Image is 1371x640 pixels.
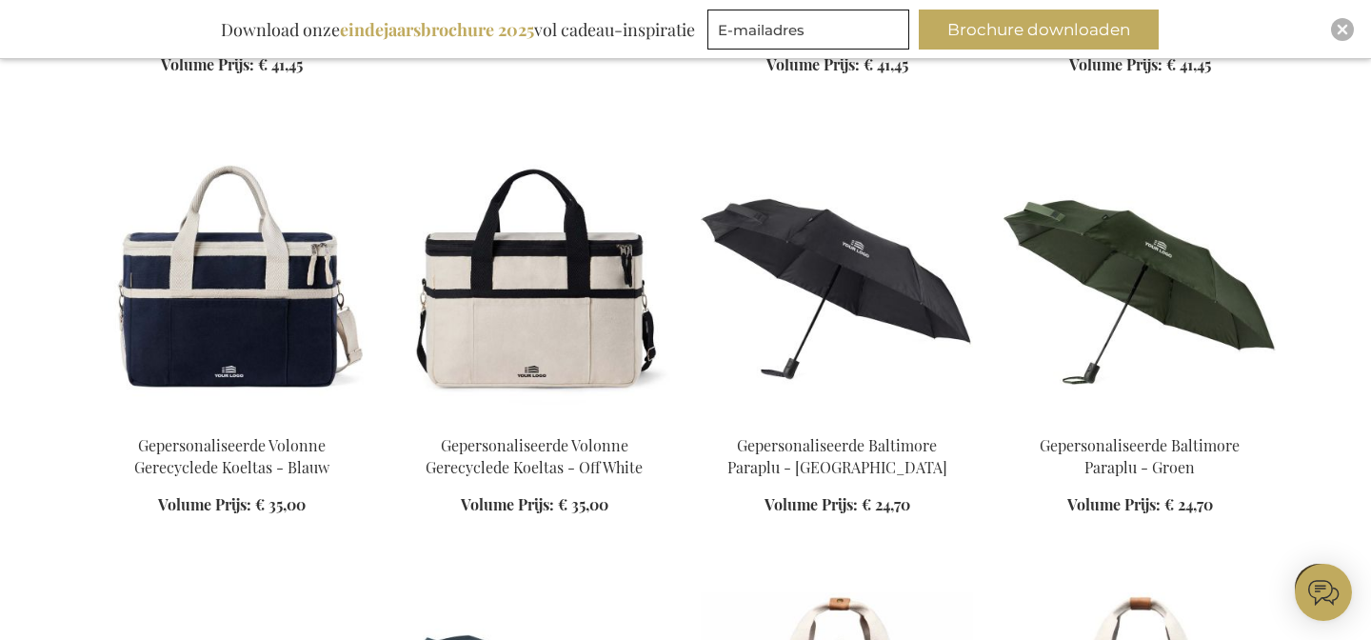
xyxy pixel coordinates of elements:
[727,435,947,477] a: Gepersonaliseerde Baltimore Paraplu - [GEOGRAPHIC_DATA]
[95,411,368,430] a: Gepersonaliseerde Volonne Gerecyclede Koeltas - Blauw
[258,54,303,74] span: € 41,45
[158,494,251,514] span: Volume Prijs:
[398,411,670,430] a: Gepersonaliseerde Volonne Gerecyclede Koeltas - Off White
[1164,494,1213,514] span: € 24,70
[255,494,306,514] span: € 35,00
[1003,411,1276,430] a: Gepersonaliseerde Baltimore Paraplu - Groen
[461,494,608,516] a: Volume Prijs: € 35,00
[1069,54,1162,74] span: Volume Prijs:
[766,54,860,74] span: Volume Prijs:
[426,435,643,477] a: Gepersonaliseerde Volonne Gerecyclede Koeltas - Off White
[701,152,973,419] img: Gepersonaliseerde Baltimore Paraplu - Zwart
[1040,435,1240,477] a: Gepersonaliseerde Baltimore Paraplu - Groen
[864,54,908,74] span: € 41,45
[212,10,704,50] div: Download onze vol cadeau-inspiratie
[1331,18,1354,41] div: Close
[1069,54,1211,76] a: Volume Prijs: € 41,45
[161,54,303,76] a: Volume Prijs: € 41,45
[707,10,915,55] form: marketing offers and promotions
[1067,494,1213,516] a: Volume Prijs: € 24,70
[95,152,368,419] img: Gepersonaliseerde Volonne Gerecyclede Koeltas - Blauw
[1003,152,1276,419] img: Gepersonaliseerde Baltimore Paraplu - Groen
[461,494,554,514] span: Volume Prijs:
[398,152,670,419] img: Gepersonaliseerde Volonne Gerecyclede Koeltas - Off White
[158,494,306,516] a: Volume Prijs: € 35,00
[1337,24,1348,35] img: Close
[1067,494,1161,514] span: Volume Prijs:
[1295,564,1352,621] iframe: belco-activator-frame
[707,10,909,50] input: E-mailadres
[340,18,534,41] b: eindejaarsbrochure 2025
[765,494,858,514] span: Volume Prijs:
[701,411,973,430] a: Gepersonaliseerde Baltimore Paraplu - Zwart
[766,54,908,76] a: Volume Prijs: € 41,45
[558,494,608,514] span: € 35,00
[134,435,329,477] a: Gepersonaliseerde Volonne Gerecyclede Koeltas - Blauw
[161,54,254,74] span: Volume Prijs:
[1166,54,1211,74] span: € 41,45
[862,494,910,514] span: € 24,70
[919,10,1159,50] button: Brochure downloaden
[765,494,910,516] a: Volume Prijs: € 24,70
